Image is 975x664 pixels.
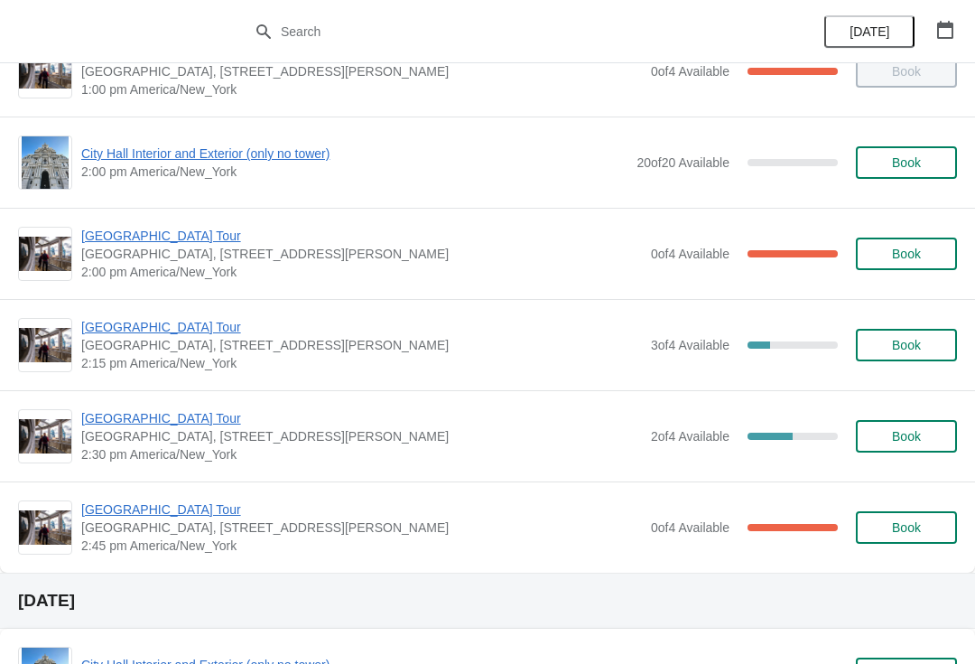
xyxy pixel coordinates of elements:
[81,427,642,445] span: [GEOGRAPHIC_DATA], [STREET_ADDRESS][PERSON_NAME]
[18,592,957,610] h2: [DATE]
[81,227,642,245] span: [GEOGRAPHIC_DATA] Tour
[856,329,957,361] button: Book
[81,263,642,281] span: 2:00 pm America/New_York
[651,520,729,535] span: 0 of 4 Available
[81,537,642,555] span: 2:45 pm America/New_York
[81,145,627,163] span: City Hall Interior and Exterior (only no tower)
[856,420,957,453] button: Book
[81,409,642,427] span: [GEOGRAPHIC_DATA] Tour
[892,338,921,352] span: Book
[81,80,642,98] span: 1:00 pm America/New_York
[81,62,642,80] span: [GEOGRAPHIC_DATA], [STREET_ADDRESS][PERSON_NAME]
[892,247,921,261] span: Book
[651,64,729,79] span: 0 of 4 Available
[19,237,71,272] img: City Hall Tower Tour | City Hall Visitor Center, 1400 John F Kennedy Boulevard Suite 121, Philade...
[856,146,957,179] button: Book
[81,500,642,519] span: [GEOGRAPHIC_DATA] Tour
[81,163,627,181] span: 2:00 pm America/New_York
[892,155,921,170] span: Book
[19,510,71,546] img: City Hall Tower Tour | City Hall Visitor Center, 1400 John F Kennedy Boulevard Suite 121, Philade...
[81,336,642,354] span: [GEOGRAPHIC_DATA], [STREET_ADDRESS][PERSON_NAME]
[81,245,642,263] span: [GEOGRAPHIC_DATA], [STREET_ADDRESS][PERSON_NAME]
[19,328,71,363] img: City Hall Tower Tour | City Hall Visitor Center, 1400 John F Kennedy Boulevard Suite 121, Philade...
[22,136,70,189] img: City Hall Interior and Exterior (only no tower) | | 2:00 pm America/New_York
[81,318,642,336] span: [GEOGRAPHIC_DATA] Tour
[651,338,729,352] span: 3 of 4 Available
[280,15,731,48] input: Search
[856,511,957,544] button: Book
[19,54,71,89] img: City Hall Tower Tour | City Hall Visitor Center, 1400 John F Kennedy Boulevard Suite 121, Philade...
[81,445,642,463] span: 2:30 pm America/New_York
[856,238,957,270] button: Book
[651,429,729,444] span: 2 of 4 Available
[824,15,915,48] button: [DATE]
[850,24,889,39] span: [DATE]
[651,247,729,261] span: 0 of 4 Available
[892,429,921,444] span: Book
[636,155,729,170] span: 20 of 20 Available
[81,354,642,372] span: 2:15 pm America/New_York
[19,419,71,454] img: City Hall Tower Tour | City Hall Visitor Center, 1400 John F Kennedy Boulevard Suite 121, Philade...
[892,520,921,535] span: Book
[81,519,642,537] span: [GEOGRAPHIC_DATA], [STREET_ADDRESS][PERSON_NAME]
